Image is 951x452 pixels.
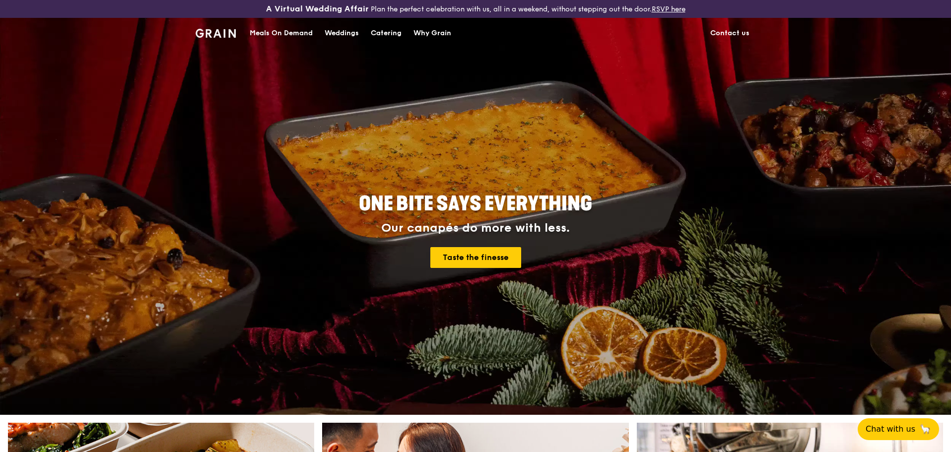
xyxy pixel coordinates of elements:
div: Our canapés do more with less. [297,221,654,235]
div: Meals On Demand [250,18,313,48]
a: Contact us [704,18,755,48]
span: 🦙 [919,423,931,435]
div: Weddings [325,18,359,48]
span: Chat with us [866,423,915,435]
span: ONE BITE SAYS EVERYTHING [359,192,592,216]
img: Grain [196,29,236,38]
a: Weddings [319,18,365,48]
a: Catering [365,18,408,48]
a: RSVP here [652,5,685,13]
a: Why Grain [408,18,457,48]
button: Chat with us🦙 [858,418,939,440]
div: Why Grain [413,18,451,48]
div: Plan the perfect celebration with us, all in a weekend, without stepping out the door. [190,4,761,14]
a: Taste the finesse [430,247,521,268]
div: Catering [371,18,402,48]
a: GrainGrain [196,17,236,47]
h3: A Virtual Wedding Affair [266,4,369,14]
